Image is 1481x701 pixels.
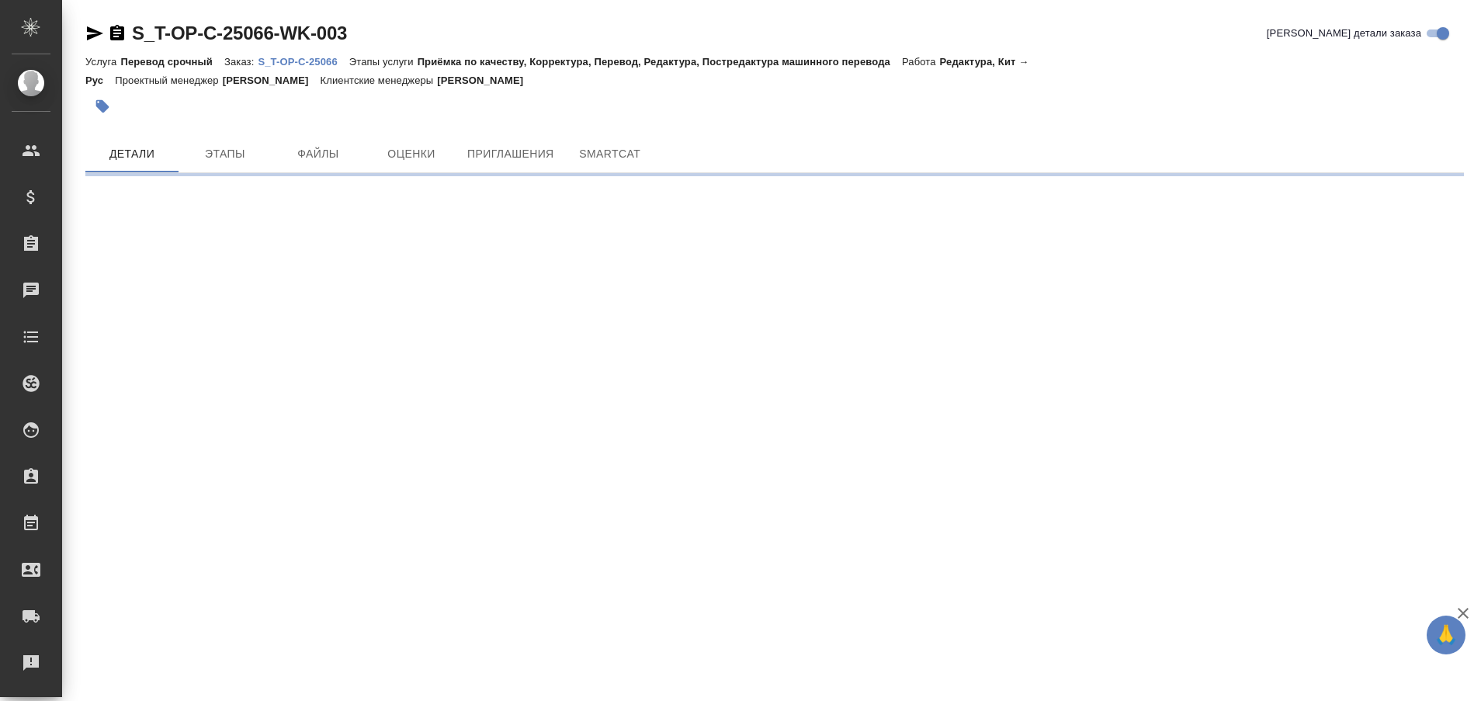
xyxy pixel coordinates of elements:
a: S_T-OP-C-25066 [258,54,349,68]
button: Скопировать ссылку [108,24,127,43]
p: Услуга [85,56,120,68]
span: [PERSON_NAME] детали заказа [1267,26,1421,41]
button: 🙏 [1427,616,1465,654]
p: Проектный менеджер [115,75,222,86]
span: Файлы [281,144,356,164]
p: Этапы услуги [349,56,418,68]
p: [PERSON_NAME] [223,75,321,86]
span: Оценки [374,144,449,164]
button: Добавить тэг [85,89,120,123]
p: Перевод срочный [120,56,224,68]
span: Детали [95,144,169,164]
button: Скопировать ссылку для ЯМессенджера [85,24,104,43]
span: Этапы [188,144,262,164]
p: [PERSON_NAME] [437,75,535,86]
p: Заказ: [224,56,258,68]
p: Клиентские менеджеры [321,75,438,86]
p: Работа [902,56,940,68]
p: Приёмка по качеству, Корректура, Перевод, Редактура, Постредактура машинного перевода [418,56,902,68]
span: 🙏 [1433,619,1459,651]
span: Приглашения [467,144,554,164]
p: S_T-OP-C-25066 [258,56,349,68]
span: SmartCat [573,144,647,164]
a: S_T-OP-C-25066-WK-003 [132,23,347,43]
